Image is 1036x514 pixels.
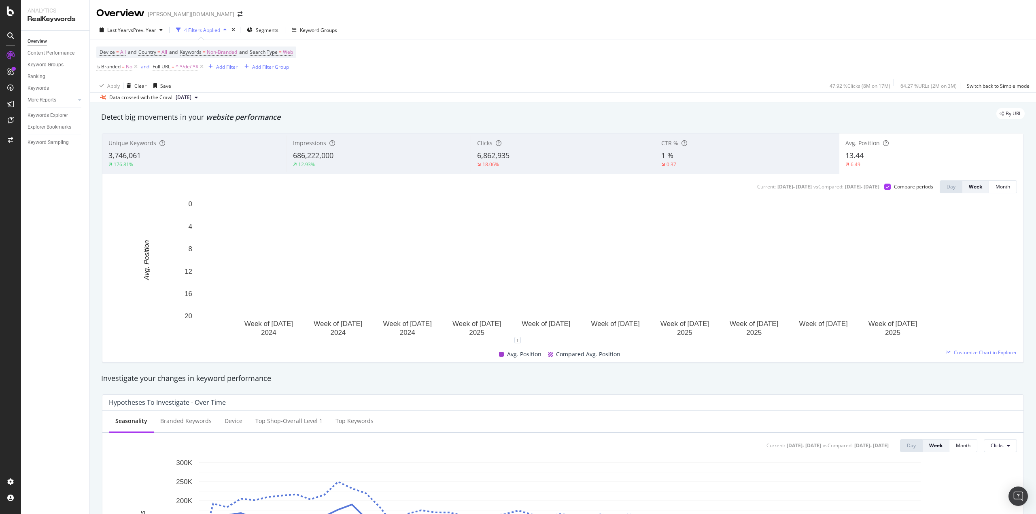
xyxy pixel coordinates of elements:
div: Add Filter Group [252,63,289,70]
div: Ranking [28,72,45,81]
div: Keyword Groups [300,27,337,34]
span: Country [138,49,156,55]
text: 300K [176,459,192,467]
div: [DATE] - [DATE] [777,183,812,190]
button: 4 Filters Applied [173,23,230,36]
div: Apply [107,82,120,89]
div: 12.93% [298,161,315,168]
span: All [120,47,126,58]
text: 12 [185,268,192,275]
a: Explorer Bookmarks [28,123,84,131]
span: CTR % [661,139,678,147]
text: 20 [185,312,192,320]
svg: A chart. [109,200,1011,340]
div: [PERSON_NAME][DOMAIN_NAME] [148,10,234,18]
span: 686,222,000 [293,150,333,160]
div: Save [160,82,171,89]
div: 47.92 % Clicks ( 8M on 17M ) [830,82,890,89]
a: Overview [28,37,84,46]
div: Device [225,417,242,425]
button: Clear [123,79,146,92]
div: Hypotheses to Investigate - Over Time [109,398,226,406]
span: = [203,49,206,55]
text: 0 [189,200,192,208]
text: 2024 [400,329,415,336]
span: Clicks [477,139,493,147]
div: vs Compared : [823,442,853,449]
text: 250K [176,478,192,486]
span: and [239,49,248,55]
span: 2025 Sep. 8th [176,94,191,101]
div: vs Compared : [813,183,843,190]
div: Explorer Bookmarks [28,123,71,131]
span: No [126,61,132,72]
button: Clicks [984,439,1017,452]
div: Open Intercom Messenger [1008,487,1028,506]
span: = [116,49,119,55]
div: Investigate your changes in keyword performance [101,373,1025,384]
div: More Reports [28,96,56,104]
button: Save [150,79,171,92]
div: 176.81% [114,161,133,168]
text: 200K [176,497,192,505]
div: Keywords [28,84,49,93]
div: Month [996,183,1010,190]
text: 2025 [469,329,484,336]
div: [DATE] - [DATE] [854,442,889,449]
div: Week [969,183,982,190]
div: Keyword Groups [28,61,64,69]
text: Week of [DATE] [452,320,501,328]
div: Day [947,183,955,190]
div: Keyword Sampling [28,138,69,147]
div: Branded Keywords [160,417,212,425]
text: 8 [189,245,192,253]
span: Clicks [991,442,1004,449]
span: = [279,49,282,55]
text: Week of [DATE] [383,320,432,328]
div: [DATE] - [DATE] [845,183,879,190]
text: Week of [DATE] [799,320,847,328]
button: Week [962,180,989,193]
div: Current: [766,442,785,449]
span: vs Prev. Year [128,27,156,34]
div: 18.06% [482,161,499,168]
a: Keywords Explorer [28,111,84,120]
div: times [230,26,237,34]
text: Week of [DATE] [868,320,917,328]
button: Month [989,180,1017,193]
a: Keyword Groups [28,61,84,69]
span: 1 % [661,150,673,160]
button: Week [923,439,949,452]
div: Current: [757,183,776,190]
div: Content Performance [28,49,74,57]
span: 6,862,935 [477,150,510,160]
span: Customize Chart in Explorer [954,349,1017,356]
span: 3,746,061 [108,150,141,160]
div: and [141,63,149,70]
text: 16 [185,290,192,298]
button: Add Filter Group [241,62,289,72]
a: Keyword Sampling [28,138,84,147]
text: 2025 [885,329,900,336]
button: Apply [96,79,120,92]
text: 2024 [261,329,276,336]
span: = [172,63,174,70]
span: Impressions [293,139,326,147]
span: Avg. Position [845,139,880,147]
button: Day [940,180,962,193]
text: 2025 [746,329,762,336]
span: and [128,49,136,55]
text: Week of [DATE] [244,320,293,328]
div: legacy label [996,108,1025,119]
div: 64.27 % URLs ( 2M on 3M ) [900,82,957,89]
div: Keywords Explorer [28,111,68,120]
div: Overview [96,6,144,20]
span: = [122,63,125,70]
span: Search Type [250,49,278,55]
a: Keywords [28,84,84,93]
text: 2025 [677,329,692,336]
text: Week of [DATE] [522,320,570,328]
div: Top Keywords [335,417,374,425]
span: All [161,47,167,58]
